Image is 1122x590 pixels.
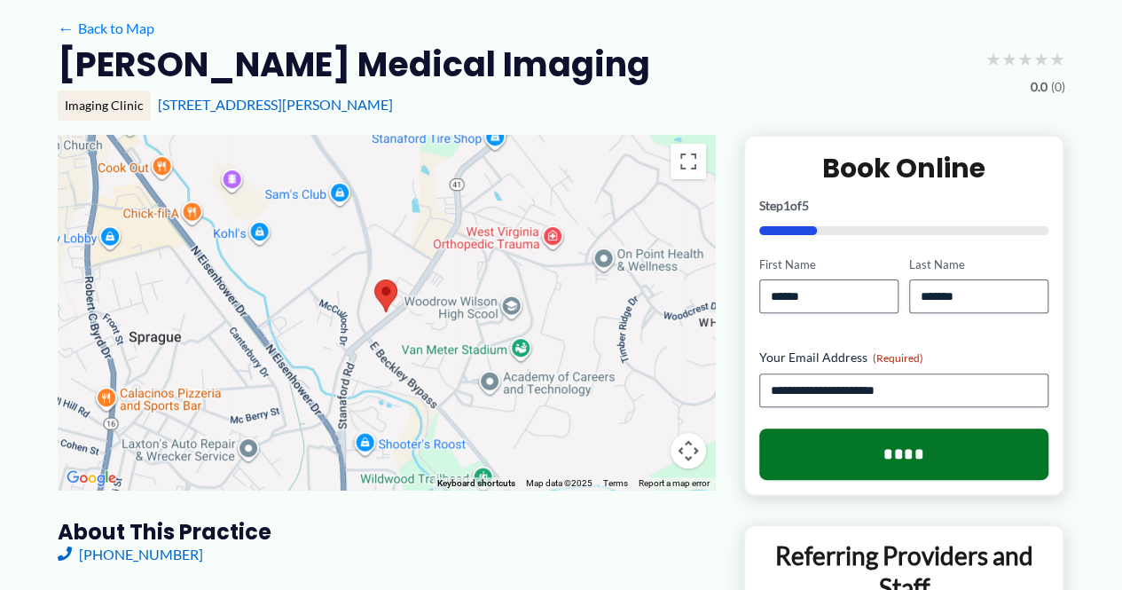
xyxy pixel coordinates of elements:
[1031,75,1047,98] span: 0.0
[1051,75,1065,98] span: (0)
[58,518,715,546] h3: About this practice
[437,477,515,490] button: Keyboard shortcuts
[58,546,203,562] a: [PHONE_NUMBER]
[671,144,706,179] button: Toggle fullscreen view
[1033,43,1049,75] span: ★
[58,15,154,42] a: ←Back to Map
[783,198,790,213] span: 1
[985,43,1001,75] span: ★
[802,198,809,213] span: 5
[58,90,151,121] div: Imaging Clinic
[1049,43,1065,75] span: ★
[158,96,393,113] a: [STREET_ADDRESS][PERSON_NAME]
[1001,43,1017,75] span: ★
[58,43,650,86] h2: [PERSON_NAME] Medical Imaging
[1017,43,1033,75] span: ★
[526,478,592,488] span: Map data ©2025
[62,467,121,490] a: Open this area in Google Maps (opens a new window)
[639,478,710,488] a: Report a map error
[759,151,1049,185] h2: Book Online
[759,256,898,273] label: First Name
[759,200,1049,212] p: Step of
[873,351,923,365] span: (Required)
[603,478,628,488] a: Terms (opens in new tab)
[62,467,121,490] img: Google
[759,349,1049,366] label: Your Email Address
[58,20,75,36] span: ←
[671,433,706,468] button: Map camera controls
[909,256,1048,273] label: Last Name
